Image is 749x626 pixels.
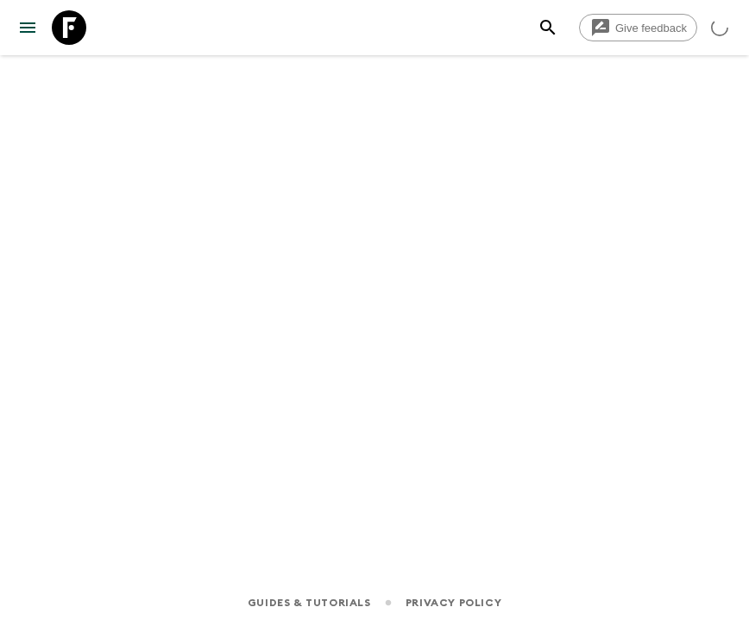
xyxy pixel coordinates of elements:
[10,10,45,45] button: menu
[406,593,501,612] a: Privacy Policy
[579,14,697,41] a: Give feedback
[606,22,696,34] span: Give feedback
[248,593,371,612] a: Guides & Tutorials
[531,10,565,45] button: search adventures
